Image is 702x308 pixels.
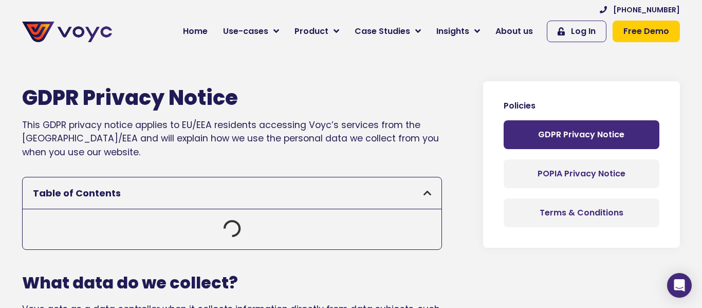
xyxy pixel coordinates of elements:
a: Use-cases [215,21,287,42]
a: Product [287,21,347,42]
span: [PHONE_NUMBER] [613,5,680,15]
a: POPIA Privacy Notice [504,159,659,188]
span: Use-cases [223,25,268,38]
p: GDPR Privacy Notice [514,131,649,139]
p: This GDPR privacy notice applies to EU/EEA residents accessing Voyc’s services from the [GEOGRAPH... [22,118,442,159]
span: About us [495,25,533,38]
div: Open Intercom Messenger [667,273,692,298]
a: Case Studies [347,21,429,42]
h1: GDPR Privacy Notice [22,85,442,110]
span: Log In [571,25,596,38]
a: Terms & Conditions [504,198,659,227]
h2: Table of Contents [33,188,423,199]
span: Case Studies [355,25,410,38]
span: What data do we collect? [22,271,238,294]
span: Terms & Conditions [540,209,623,217]
span: Product [294,25,328,38]
span: POPIA Privacy Notice [538,170,625,178]
img: voyc-full-logo [22,22,112,42]
span: Home [183,25,208,38]
span: Free Demo [623,25,669,38]
p: Policies [504,102,659,110]
a: About us [488,21,541,42]
a: Log In [547,21,606,42]
a: Insights [429,21,488,42]
div: Close table of contents [423,189,431,198]
span: Insights [436,25,469,38]
a: Free Demo [613,21,680,42]
a: Home [175,21,215,42]
a: [PHONE_NUMBER] [600,5,680,15]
